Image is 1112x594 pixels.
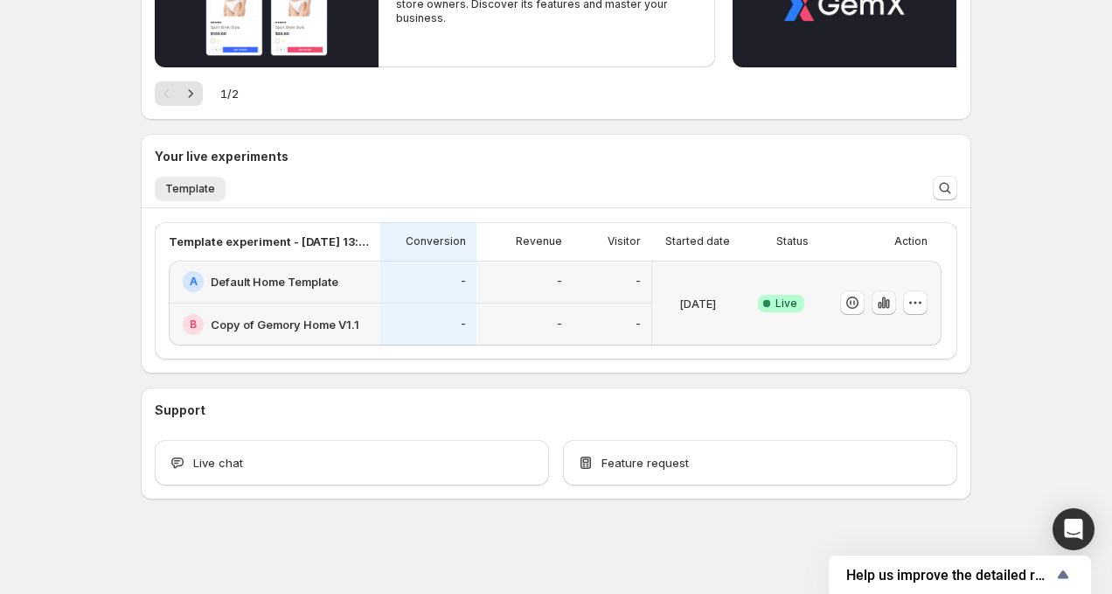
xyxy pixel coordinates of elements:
button: Next [178,81,203,106]
span: Help us improve the detailed report for A/B campaigns [846,567,1053,584]
h3: Your live experiments [155,148,288,165]
p: Template experiment - [DATE] 13:59:18 [169,233,370,250]
div: Open Intercom Messenger [1053,508,1095,550]
h2: A [190,275,198,289]
p: - [557,318,562,332]
p: Action [894,234,928,248]
p: - [461,318,466,332]
p: [DATE] [679,295,716,312]
button: Search and filter results [933,176,957,200]
h2: B [190,318,197,332]
h2: Default Home Template [211,273,338,290]
p: Status [776,234,809,248]
p: Visitor [608,234,641,248]
span: 1 / 2 [220,85,239,102]
p: - [557,275,562,289]
p: Started date [665,234,730,248]
span: Live chat [193,454,243,472]
h2: Copy of Gemory Home V1.1 [211,316,359,333]
span: Template [165,182,215,196]
span: Live [775,297,797,311]
p: - [636,318,641,332]
button: Show survey - Help us improve the detailed report for A/B campaigns [846,564,1074,585]
p: Conversion [406,234,466,248]
nav: Pagination [155,81,203,106]
p: - [636,275,641,289]
p: Revenue [516,234,562,248]
span: Feature request [601,454,689,472]
p: - [461,275,466,289]
h3: Support [155,402,205,419]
